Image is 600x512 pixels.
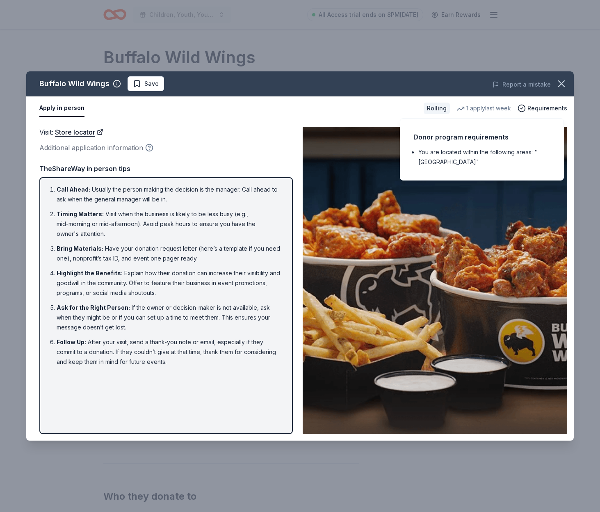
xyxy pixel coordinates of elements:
li: Explain how their donation can increase their visibility and goodwill in the community. Offer to ... [57,268,281,298]
button: Save [128,76,164,91]
button: Requirements [518,103,567,113]
span: Bring Materials : [57,245,103,252]
div: TheShareWay in person tips [39,163,293,174]
img: Image for Buffalo Wild Wings [303,127,567,434]
div: Rolling [424,103,450,114]
li: If the owner or decision-maker is not available, ask when they might be or if you can set up a ti... [57,303,281,332]
li: Visit when the business is likely to be less busy (e.g., mid-morning or mid-afternoon). Avoid pea... [57,209,281,239]
span: Requirements [527,103,567,113]
span: Timing Matters : [57,210,104,217]
span: Save [144,79,159,89]
button: Apply in person [39,100,84,117]
li: Have your donation request letter (here’s a template if you need one), nonprofit’s tax ID, and ev... [57,244,281,263]
div: 1 apply last week [456,103,511,113]
a: Store locator [55,127,103,137]
div: Donor program requirements [413,132,550,142]
span: Call Ahead : [57,186,90,193]
button: Report a mistake [493,80,551,89]
div: Visit : [39,127,293,137]
div: Buffalo Wild Wings [39,77,110,90]
div: Additional application information [39,142,293,153]
span: Follow Up : [57,338,86,345]
span: Highlight the Benefits : [57,270,123,277]
li: After your visit, send a thank-you note or email, especially if they commit to a donation. If the... [57,337,281,367]
span: Ask for the Right Person : [57,304,130,311]
li: Usually the person making the decision is the manager. Call ahead to ask when the general manager... [57,185,281,204]
li: You are located within the following areas: "[GEOGRAPHIC_DATA]" [418,147,550,167]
